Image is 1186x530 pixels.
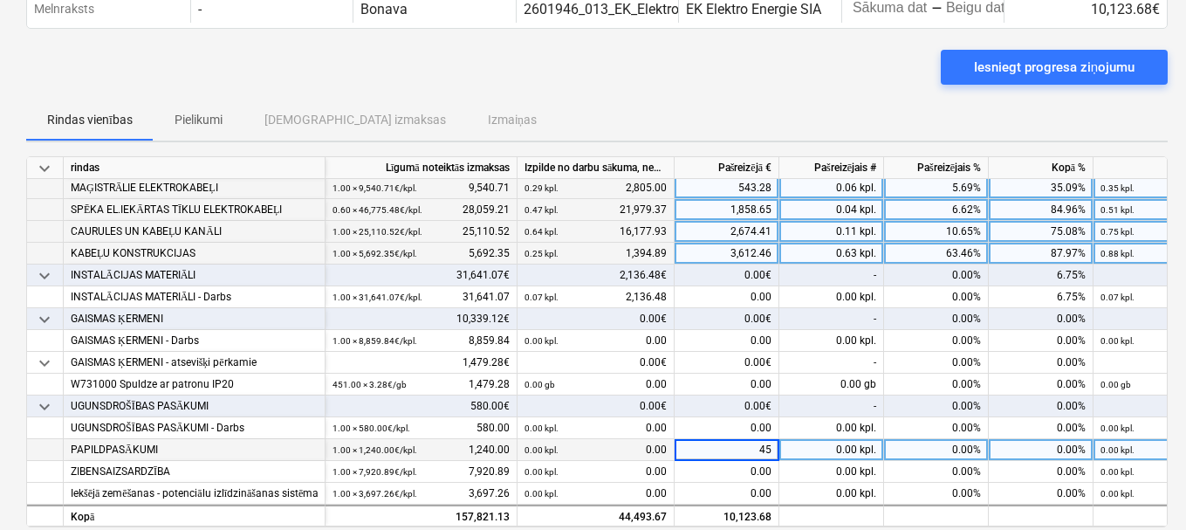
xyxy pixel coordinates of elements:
small: 0.07 kpl. [524,293,559,302]
small: 0.51 kpl. [1100,205,1135,215]
div: - [198,1,202,17]
small: 0.00 kpl. [1100,336,1135,346]
span: keyboard_arrow_down [34,309,55,330]
div: 0.00% [989,461,1093,483]
div: Iekšējā zemēšanas - potenciālu izlīdzināšanas sistēma [71,483,318,505]
div: 87.97% [989,243,1093,265]
div: 35.09% [989,177,1093,199]
div: Pašreizējais % [884,157,989,179]
div: - [779,265,884,286]
div: 2601946_013_EK_Elektro_Energie_SIA_Ligums_EL_VG24_1karta.pdf [524,1,942,17]
div: 84.96% [989,199,1093,221]
div: 0.00% [884,330,989,352]
div: - [779,352,884,374]
div: 0.00% [884,265,989,286]
div: 0.00% [884,461,989,483]
div: UGUNSDROŠĪBAS PASĀKUMI [71,396,318,417]
div: 0.00% [989,374,1093,396]
small: 1.00 × 7,920.89€ / kpl. [332,467,417,477]
small: 451.00 × 3.28€ / gb [332,380,407,389]
div: 31,641.07 [332,286,510,308]
div: 1,240.00 [332,439,510,461]
span: keyboard_arrow_down [34,353,55,374]
div: 0.00% [884,439,989,461]
div: 0.00% [989,439,1093,461]
div: 0.63 kpl. [779,243,884,265]
div: 2,805.00 [524,177,667,199]
div: 0.00% [989,396,1093,417]
div: 0.00% [989,330,1093,352]
div: 0.00 [675,483,779,505]
div: 0.00% [989,352,1093,374]
div: Līgumā noteiktās izmaksas [326,157,518,179]
div: 0.00% [884,374,989,396]
div: 1,479.28 [332,374,510,396]
small: 0.00 kpl. [1100,423,1135,433]
div: 9,540.71 [332,177,510,199]
small: 0.25 kpl. [524,249,559,258]
small: 0.29 kpl. [524,183,559,193]
div: 0.00% [884,352,989,374]
div: 0.06 kpl. [779,177,884,199]
div: 0.00 [524,461,667,483]
div: EK Elektro Energie SIA [686,1,821,17]
small: 0.60 × 46,775.48€ / kpl. [332,205,422,215]
span: keyboard_arrow_down [34,265,55,286]
div: Pašreizējā € [675,157,779,179]
small: 0.00 kpl. [1100,489,1135,499]
div: PAPILDPASĀKUMI [71,439,318,461]
div: 0.00% [884,286,989,308]
div: 0.00% [884,417,989,439]
div: 0.00€ [675,308,779,330]
div: 0.00 kpl. [779,439,884,461]
div: 6.62% [884,199,989,221]
div: Bonava [360,1,408,17]
div: W731000 Spuldze ar patronu IP20 [71,374,318,396]
div: 21,979.37 [524,199,667,221]
div: 0.00 [524,417,667,439]
div: 0.00€ [675,265,779,286]
div: 44,493.67 [524,506,667,528]
div: 0.00 [524,330,667,352]
div: GAISMAS ĶERMENI [71,308,318,330]
div: 63.46% [884,243,989,265]
div: 2,136.48€ [518,265,675,286]
div: 0.00% [989,308,1093,330]
div: rindas [64,157,326,179]
p: Pielikumi [175,111,223,129]
div: - [779,308,884,330]
p: Rindas vienības [47,111,133,129]
div: 0.00 kpl. [779,483,884,505]
small: 0.75 kpl. [1100,227,1135,237]
div: 0.00 kpl. [779,330,884,352]
div: 0.00€ [675,396,779,417]
div: 580.00€ [326,396,518,417]
small: 0.00 kpl. [524,467,559,477]
small: 0.64 kpl. [524,227,559,237]
div: 0.00% [884,483,989,505]
div: INSTALĀCIJAS MATERIĀLI - Darbs [71,286,318,308]
div: GAISMAS ĶERMENI - Darbs [71,330,318,352]
div: 75.08% [989,221,1093,243]
div: 0.00 kpl. [779,417,884,439]
small: 1.00 × 1,240.00€ / kpl. [332,445,417,455]
small: 1.00 × 31,641.07€ / kpl. [332,293,422,302]
div: 3,697.26 [332,483,510,505]
div: 0.00 kpl. [779,461,884,483]
div: 0.00 [675,461,779,483]
div: 0.00 gb [779,374,884,396]
div: 0.00% [989,417,1093,439]
small: 0.00 kpl. [524,445,559,455]
div: Izpilde no darbu sākuma, neskaitot kārtējā mēneša izpildi [518,157,675,179]
div: 28,059.21 [332,199,510,221]
div: - [931,3,943,14]
div: 1,394.89 [524,243,667,265]
div: 10.65% [884,221,989,243]
div: 1,479.28€ [326,352,518,374]
div: 0.00 [675,374,779,396]
div: ZIBENSAIZSARDZĪBA [71,461,318,483]
small: 1.00 × 3,697.26€ / kpl. [332,489,417,499]
div: 5.69% [884,177,989,199]
div: Iesniegt progresa ziņojumu [974,56,1135,79]
small: 1.00 × 580.00€ / kpl. [332,423,410,433]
